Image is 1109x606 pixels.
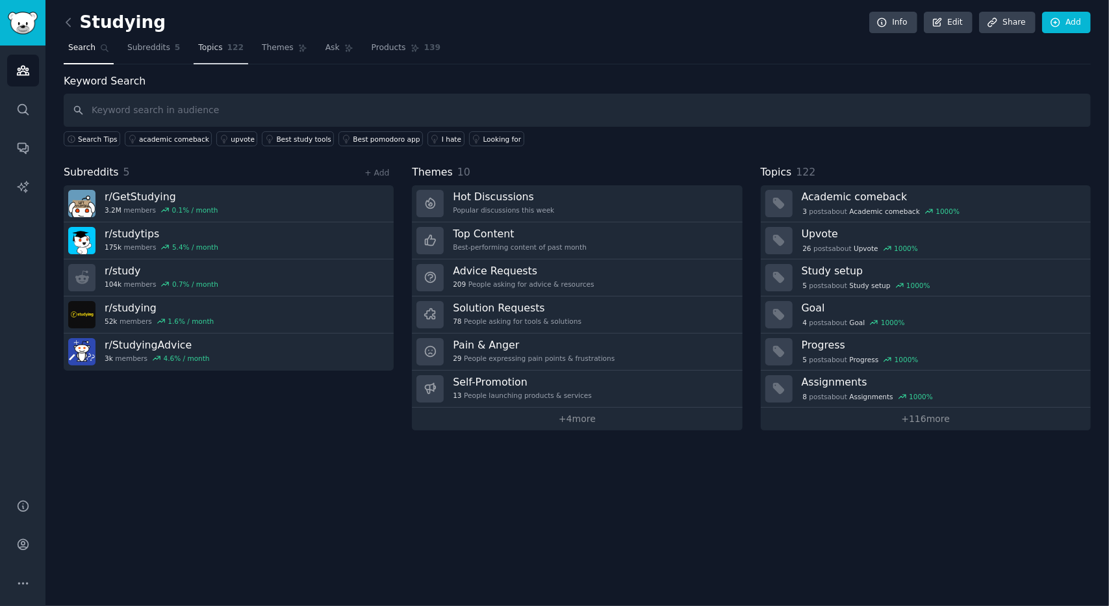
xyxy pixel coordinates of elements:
a: Goal4postsaboutGoal1000% [761,296,1091,334]
span: 5 [802,355,807,364]
h3: r/ studytips [105,227,218,241]
span: Subreddits [64,165,119,181]
span: 5 [123,166,130,178]
a: Study setup5postsaboutStudy setup1000% [761,259,1091,296]
span: 122 [227,42,244,54]
div: Looking for [483,135,522,144]
span: Themes [412,165,453,181]
h3: Study setup [802,264,1082,278]
span: Search Tips [78,135,118,144]
div: I hate [442,135,461,144]
div: People expressing pain points & frustrations [453,354,615,363]
h3: Assignments [802,375,1082,389]
h3: Top Content [453,227,587,241]
span: 175k [105,243,121,252]
a: Share [979,12,1035,34]
a: +116more [761,408,1091,430]
span: Topics [761,165,792,181]
a: r/studytips175kmembers5.4% / month [64,222,394,259]
a: Themes [257,38,312,64]
a: Self-Promotion13People launching products & services [412,371,742,408]
div: post s about [802,280,932,291]
img: StudyingAdvice [68,338,96,365]
span: Products [372,42,406,54]
a: academic comeback [125,131,212,146]
div: Best pomodoro app [353,135,420,144]
a: Top ContentBest-performing content of past month [412,222,742,259]
img: studytips [68,227,96,254]
div: academic comeback [139,135,209,144]
div: 1000 % [881,318,905,327]
span: 3k [105,354,113,363]
span: 10 [457,166,470,178]
div: 1000 % [894,244,918,253]
span: 209 [453,280,466,289]
a: Best pomodoro app [338,131,423,146]
div: post s about [802,317,906,328]
span: Academic comeback [850,207,920,216]
h2: Studying [64,12,166,33]
div: 5.4 % / month [172,243,218,252]
span: 5 [802,281,807,290]
span: 29 [453,354,461,363]
a: Ask [321,38,358,64]
a: Advice Requests209People asking for advice & resources [412,259,742,296]
a: r/GetStudying3.2Mmembers0.1% / month [64,185,394,222]
div: post s about [802,354,920,365]
span: Subreddits [127,42,170,54]
div: People asking for tools & solutions [453,317,581,326]
div: Best study tools [276,135,331,144]
a: + Add [364,168,389,178]
a: Search [64,38,114,64]
a: Add [1042,12,1091,34]
h3: Goal [802,301,1082,315]
span: 8 [802,392,807,401]
h3: r/ GetStudying [105,190,218,204]
div: People asking for advice & resources [453,280,594,289]
div: 1000 % [936,207,960,216]
img: studying [68,301,96,328]
div: upvote [231,135,255,144]
a: Upvote26postsaboutUpvote1000% [761,222,1091,259]
div: members [105,354,210,363]
a: Academic comeback3postsaboutAcademic comeback1000% [761,185,1091,222]
span: 3.2M [105,205,121,215]
a: Products139 [367,38,445,64]
div: post s about [802,391,934,402]
div: 1.6 % / month [168,317,214,326]
span: 5 [175,42,181,54]
div: 4.6 % / month [164,354,210,363]
h3: Academic comeback [802,190,1082,204]
a: Pain & Anger29People expressing pain points & frustrations [412,334,742,371]
a: r/studying52kmembers1.6% / month [64,296,394,334]
div: members [105,280,218,289]
span: 122 [796,166,815,178]
h3: Hot Discussions [453,190,554,204]
a: Topics122 [194,38,248,64]
h3: Pain & Anger [453,338,615,352]
span: 104k [105,280,121,289]
a: Solution Requests78People asking for tools & solutions [412,296,742,334]
a: Progress5postsaboutProgress1000% [761,334,1091,371]
h3: r/ study [105,264,218,278]
a: Looking for [469,131,524,146]
span: 139 [424,42,441,54]
a: Best study tools [262,131,334,146]
label: Keyword Search [64,75,146,87]
img: GummySearch logo [8,12,38,34]
h3: r/ studying [105,301,214,315]
div: 1000 % [906,281,930,290]
span: 3 [802,207,807,216]
div: 1000 % [895,355,919,364]
span: Search [68,42,96,54]
span: Study setup [850,281,891,290]
h3: Upvote [802,227,1082,241]
h3: Progress [802,338,1082,352]
span: 26 [802,244,811,253]
div: People launching products & services [453,391,592,400]
h3: Advice Requests [453,264,594,278]
div: 0.7 % / month [172,280,218,289]
a: Subreddits5 [123,38,185,64]
div: post s about [802,205,961,217]
a: +4more [412,408,742,430]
